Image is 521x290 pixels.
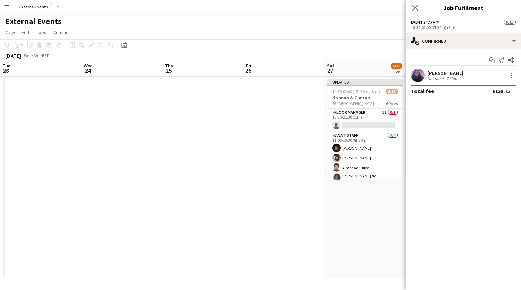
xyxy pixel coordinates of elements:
div: Updated [327,79,403,85]
span: 10:30-02:00 (15h30m) (Sun) [332,89,380,94]
span: Fri [246,63,251,69]
div: Not rated [427,76,445,81]
span: Event staff [411,20,435,25]
span: Sat [327,63,334,69]
app-card-role: Floor manager1I0/110:30-21:30 (11h) [327,109,403,132]
div: BST [42,53,49,58]
span: 23 [2,66,11,74]
span: 24 [83,66,93,74]
div: £138.75 [492,88,510,94]
span: 25 [164,66,173,74]
div: [DATE] [5,52,21,59]
span: Tue [3,63,11,69]
span: Jobs [36,29,46,35]
app-job-card: Updated10:30-02:00 (15h30m) (Sun)6/15Hannah & Cimran [GEOGRAPHIC_DATA]6 RolesFloor manager1I0/110... [327,79,403,180]
h3: Job Fulfilment [406,3,521,12]
h3: Hannah & Cimran [327,95,403,101]
a: View [3,28,18,37]
span: 6 Roles [386,101,398,106]
div: 1 Job [391,69,402,74]
span: 5/15 [504,20,516,25]
span: Week 39 [22,53,39,58]
a: Edit [19,28,32,37]
span: 6/15 [391,63,402,69]
a: Comms [51,28,71,37]
span: [GEOGRAPHIC_DATA] [337,101,374,106]
button: Event staff [411,20,440,25]
app-card-role: Event staff4/411:00-19:30 (8h30m)[PERSON_NAME][PERSON_NAME]Almodad I. Iliya[PERSON_NAME] de [PERS... [327,132,403,186]
span: 26 [245,66,251,74]
span: View [5,29,15,35]
span: 6/15 [386,89,398,94]
button: External Events [14,0,54,14]
div: Confirmed [406,33,521,49]
h1: External Events [5,16,62,26]
span: Wed [84,63,93,69]
span: Edit [22,29,30,35]
div: Total fee [411,88,434,94]
span: 27 [326,66,334,74]
a: Jobs [34,28,49,37]
div: 18:30-02:00 (7h30m) (Sun) [411,25,516,30]
div: [PERSON_NAME] [427,70,463,76]
span: Thu [165,63,173,69]
div: 7.3km [445,76,458,81]
span: Comms [53,29,69,35]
